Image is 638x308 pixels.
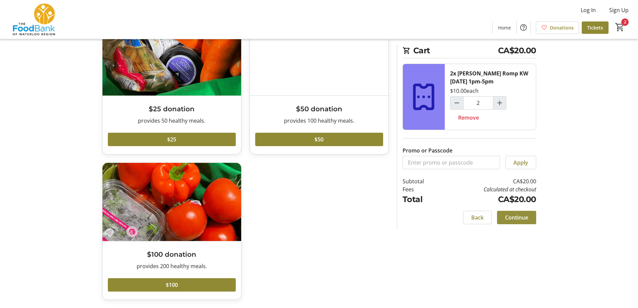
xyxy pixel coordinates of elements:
[581,6,596,14] span: Log In
[167,135,176,143] span: $25
[403,146,452,155] label: Promo or Passcode
[513,159,528,167] span: Apply
[441,193,536,205] td: CA$20.00
[458,114,479,122] span: Remove
[497,211,536,224] button: Continue
[403,193,441,205] td: Total
[441,185,536,193] td: Calculated at checkout
[314,135,324,143] span: $50
[4,3,64,36] img: The Food Bank of Waterloo Region's Logo
[505,156,536,169] button: Apply
[614,21,626,33] button: Cart
[609,6,629,14] span: Sign Up
[102,17,241,96] img: $25 donation
[575,5,601,15] button: Log In
[108,104,236,114] h3: $25 donation
[450,97,463,109] button: Decrement by one
[108,262,236,270] div: provides 200 healthy meals.
[102,163,241,241] img: $100 donation
[498,45,536,57] span: CA$20.00
[403,177,441,185] td: Subtotal
[255,117,383,125] div: provides 100 healthy meals.
[250,17,388,96] img: $50 donation
[450,111,487,124] button: Remove
[505,213,528,222] span: Continue
[450,69,530,85] div: 2x [PERSON_NAME] Romp KW [DATE] 1pm-5pm
[108,249,236,259] h3: $100 donation
[108,133,236,146] button: $25
[471,213,484,222] span: Back
[550,24,574,31] span: Donations
[582,21,609,34] a: Tickets
[255,104,383,114] h3: $50 donation
[108,278,236,292] button: $100
[166,281,178,289] span: $100
[403,185,441,193] td: Fees
[587,24,603,31] span: Tickets
[441,177,536,185] td: CA$20.00
[536,21,579,34] a: Donations
[493,97,506,109] button: Increment by one
[255,133,383,146] button: $50
[604,5,634,15] button: Sign Up
[498,24,511,31] span: Home
[493,21,516,34] a: Home
[403,156,500,169] input: Enter promo or passcode
[403,45,536,58] h2: Cart
[463,96,493,110] input: Mrs. Roper Romp KW September 20 1pm-5pm Quantity
[450,87,479,95] div: $10.00 each
[463,211,492,224] button: Back
[517,21,530,34] button: Help
[108,117,236,125] div: provides 50 healthy meals.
